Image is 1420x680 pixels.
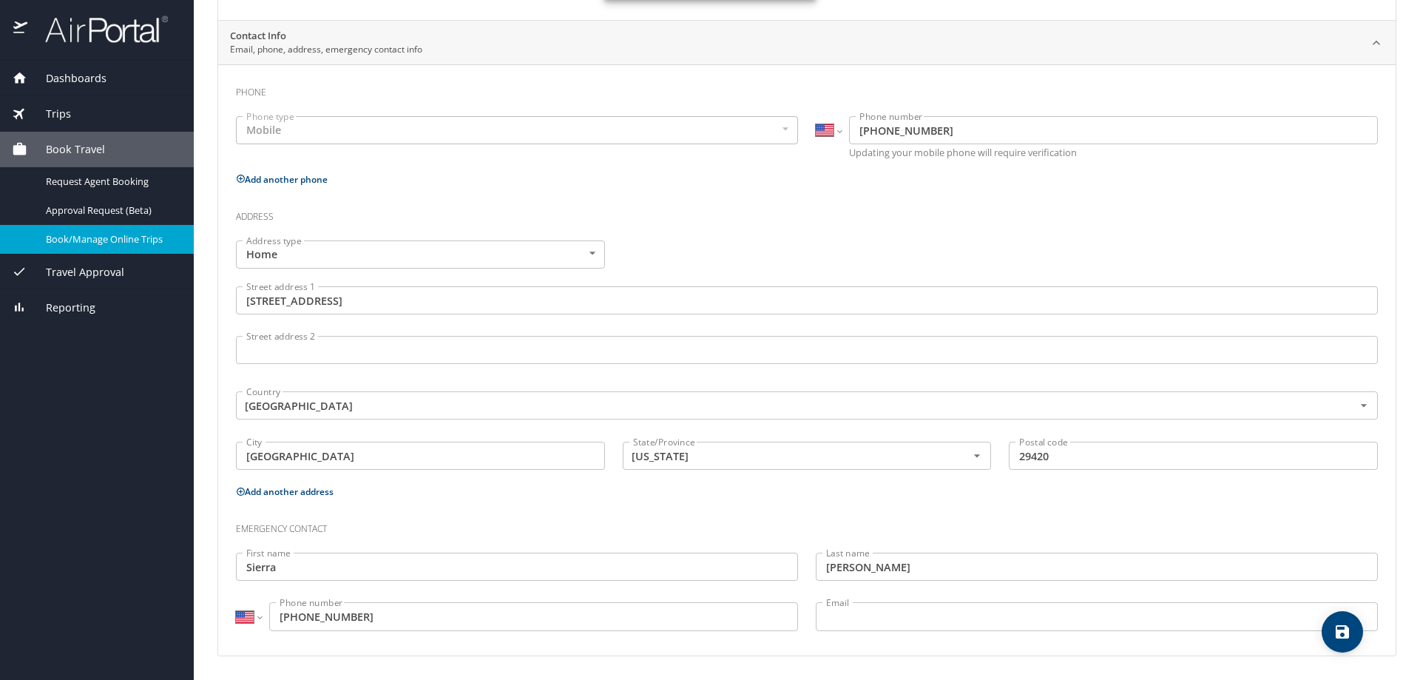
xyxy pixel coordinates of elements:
[1355,397,1373,414] button: Open
[236,240,605,269] div: Home
[46,232,176,246] span: Book/Manage Online Trips
[27,300,95,316] span: Reporting
[236,76,1378,101] h3: Phone
[236,173,328,186] button: Add another phone
[236,485,334,498] button: Add another address
[968,447,986,465] button: Open
[29,15,168,44] img: airportal-logo.png
[27,264,124,280] span: Travel Approval
[236,116,798,144] div: Mobile
[236,201,1378,226] h3: Address
[849,148,1378,158] p: Updating your mobile phone will require verification
[46,175,176,189] span: Request Agent Booking
[13,15,29,44] img: icon-airportal.png
[218,21,1396,65] div: Contact InfoEmail, phone, address, emergency contact info
[27,141,105,158] span: Book Travel
[236,513,1378,538] h3: Emergency contact
[1322,611,1363,653] button: save
[46,203,176,218] span: Approval Request (Beta)
[218,64,1396,655] div: Contact InfoEmail, phone, address, emergency contact info
[230,43,422,56] p: Email, phone, address, emergency contact info
[230,29,422,44] h2: Contact Info
[27,70,106,87] span: Dashboards
[27,106,71,122] span: Trips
